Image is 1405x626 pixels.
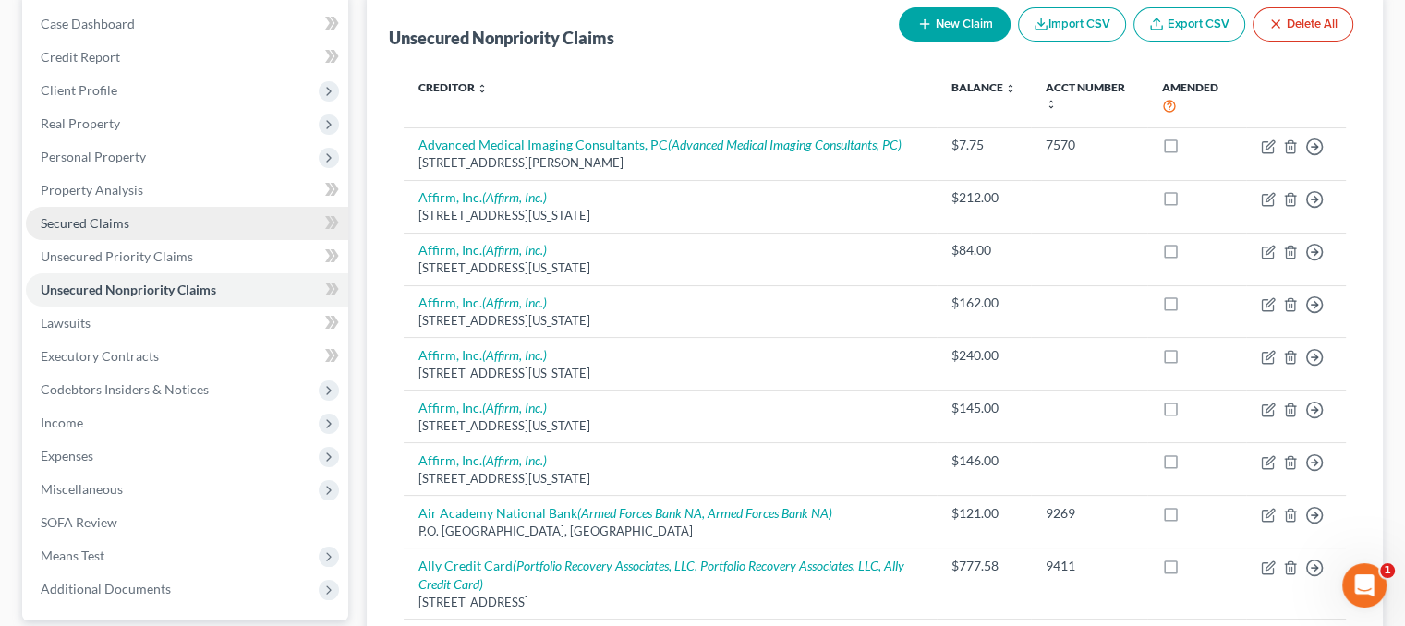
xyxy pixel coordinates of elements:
[26,174,348,207] a: Property Analysis
[1147,69,1246,127] th: Amended
[951,399,1016,417] div: $145.00
[26,7,348,41] a: Case Dashboard
[1005,83,1016,94] i: unfold_more
[26,340,348,373] a: Executory Contracts
[418,558,904,592] i: (Portfolio Recovery Associates, LLC, Portfolio Recovery Associates, LLC, Ally Credit Card)
[418,80,488,94] a: Creditor unfold_more
[26,506,348,539] a: SOFA Review
[668,137,902,152] i: (Advanced Medical Imaging Consultants, PC)
[1253,7,1353,42] button: Delete All
[26,207,348,240] a: Secured Claims
[41,282,216,297] span: Unsecured Nonpriority Claims
[41,215,129,231] span: Secured Claims
[477,83,488,94] i: unfold_more
[951,504,1016,523] div: $121.00
[418,189,547,205] a: Affirm, Inc.(Affirm, Inc.)
[418,207,922,224] div: [STREET_ADDRESS][US_STATE]
[41,115,120,131] span: Real Property
[41,348,159,364] span: Executory Contracts
[41,49,120,65] span: Credit Report
[577,505,832,521] i: (Armed Forces Bank NA, Armed Forces Bank NA)
[482,189,547,205] i: (Affirm, Inc.)
[1046,504,1132,523] div: 9269
[26,240,348,273] a: Unsecured Priority Claims
[951,294,1016,312] div: $162.00
[1380,563,1395,578] span: 1
[41,16,135,31] span: Case Dashboard
[418,505,832,521] a: Air Academy National Bank(Armed Forces Bank NA, Armed Forces Bank NA)
[1046,557,1132,575] div: 9411
[418,523,922,540] div: P.O. [GEOGRAPHIC_DATA], [GEOGRAPHIC_DATA]
[1046,136,1132,154] div: 7570
[389,27,614,49] div: Unsecured Nonpriority Claims
[418,259,922,277] div: [STREET_ADDRESS][US_STATE]
[899,7,1011,42] button: New Claim
[951,451,1016,470] div: $146.00
[1046,80,1125,110] a: Acct Number unfold_more
[41,481,123,497] span: Miscellaneous
[41,182,143,198] span: Property Analysis
[418,312,922,330] div: [STREET_ADDRESS][US_STATE]
[418,295,547,310] a: Affirm, Inc.(Affirm, Inc.)
[482,242,547,258] i: (Affirm, Inc.)
[418,347,547,363] a: Affirm, Inc.(Affirm, Inc.)
[482,452,547,468] i: (Affirm, Inc.)
[418,154,922,172] div: [STREET_ADDRESS][PERSON_NAME]
[41,149,146,164] span: Personal Property
[418,365,922,382] div: [STREET_ADDRESS][US_STATE]
[26,307,348,340] a: Lawsuits
[482,295,547,310] i: (Affirm, Inc.)
[41,82,117,98] span: Client Profile
[951,241,1016,259] div: $84.00
[1133,7,1245,42] a: Export CSV
[482,400,547,415] i: (Affirm, Inc.)
[41,514,117,530] span: SOFA Review
[41,448,93,463] span: Expenses
[26,273,348,307] a: Unsecured Nonpriority Claims
[418,417,922,435] div: [STREET_ADDRESS][US_STATE]
[41,581,171,596] span: Additional Documents
[418,137,902,152] a: Advanced Medical Imaging Consultants, PC(Advanced Medical Imaging Consultants, PC)
[41,548,104,563] span: Means Test
[418,470,922,488] div: [STREET_ADDRESS][US_STATE]
[951,80,1016,94] a: Balance unfold_more
[418,400,547,415] a: Affirm, Inc.(Affirm, Inc.)
[951,557,1016,575] div: $777.58
[41,415,83,430] span: Income
[951,188,1016,207] div: $212.00
[1342,563,1387,608] iframe: Intercom live chat
[41,248,193,264] span: Unsecured Priority Claims
[1046,99,1057,110] i: unfold_more
[1018,7,1126,42] button: Import CSV
[418,594,922,611] div: [STREET_ADDRESS]
[951,346,1016,365] div: $240.00
[41,381,209,397] span: Codebtors Insiders & Notices
[41,315,91,331] span: Lawsuits
[26,41,348,74] a: Credit Report
[418,242,547,258] a: Affirm, Inc.(Affirm, Inc.)
[482,347,547,363] i: (Affirm, Inc.)
[418,558,904,592] a: Ally Credit Card(Portfolio Recovery Associates, LLC, Portfolio Recovery Associates, LLC, Ally Cre...
[951,136,1016,154] div: $7.75
[418,452,547,468] a: Affirm, Inc.(Affirm, Inc.)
